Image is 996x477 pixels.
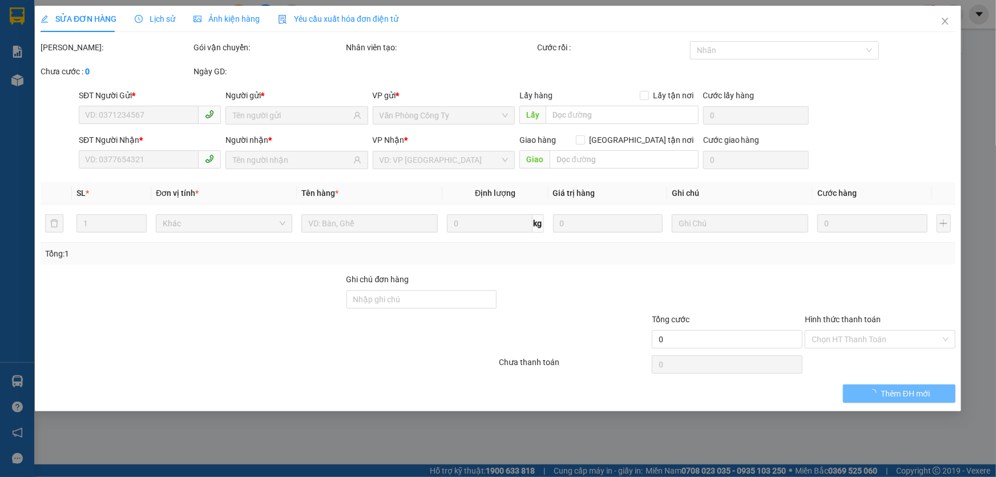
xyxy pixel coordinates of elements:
[193,14,260,23] span: Ảnh kiện hàng
[937,214,951,233] button: plus
[76,189,86,198] span: SL
[163,215,285,232] span: Khác
[546,106,699,124] input: Dọc đường
[649,89,699,102] span: Lấy tận nơi
[667,182,813,205] th: Ghi chú
[929,6,961,38] button: Close
[353,156,361,164] span: user
[672,214,808,233] input: Ghi Chú
[553,189,595,198] span: Giá trị hàng
[232,154,350,166] input: Tên người nhận
[41,41,191,54] div: [PERSON_NAME]:
[156,189,199,198] span: Đơn vị tính
[193,65,344,78] div: Ngày GD:
[193,41,344,54] div: Gói vận chuyển:
[45,247,385,260] div: Tổng: 1
[135,15,143,23] span: clock-circle
[498,356,651,376] div: Chưa thanh toán
[550,150,699,169] input: Dọc đường
[703,91,755,100] label: Cước lấy hàng
[817,214,928,233] input: 0
[346,290,497,308] input: Ghi chú đơn hàng
[205,154,214,163] span: phone
[373,135,405,145] span: VP Nhận
[817,189,857,198] span: Cước hàng
[519,91,553,100] span: Lấy hàng
[346,41,535,54] div: Nhân viên tạo:
[703,135,760,145] label: Cước giao hàng
[475,189,515,198] span: Định lượng
[79,89,221,102] div: SĐT Người Gửi
[519,106,546,124] span: Lấy
[533,214,544,233] span: kg
[843,384,955,403] button: Thêm ĐH mới
[232,109,350,122] input: Tên người gửi
[805,315,881,324] label: Hình thức thanh toán
[79,134,221,146] div: SĐT Người Nhận
[519,150,550,169] span: Giao
[41,14,116,23] span: SỬA ĐƠN HÀNG
[41,15,49,23] span: edit
[278,15,287,24] img: icon
[353,111,361,119] span: user
[703,106,809,125] input: Cước lấy hàng
[585,134,699,146] span: [GEOGRAPHIC_DATA] tận nơi
[135,14,175,23] span: Lịch sử
[45,214,63,233] button: delete
[703,151,809,169] input: Cước giao hàng
[380,107,508,124] span: Văn Phòng Công Ty
[881,387,930,400] span: Thêm ĐH mới
[652,315,689,324] span: Tổng cước
[193,15,201,23] span: picture
[869,389,881,397] span: loading
[346,275,409,284] label: Ghi chú đơn hàng
[519,135,556,145] span: Giao hàng
[373,89,515,102] div: VP gửi
[301,214,438,233] input: VD: Bàn, Ghế
[205,110,214,119] span: phone
[278,14,398,23] span: Yêu cầu xuất hóa đơn điện tử
[301,189,338,198] span: Tên hàng
[225,134,368,146] div: Người nhận
[941,17,950,26] span: close
[41,65,191,78] div: Chưa cước :
[85,67,90,76] b: 0
[553,214,663,233] input: 0
[537,41,688,54] div: Cước rồi :
[225,89,368,102] div: Người gửi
